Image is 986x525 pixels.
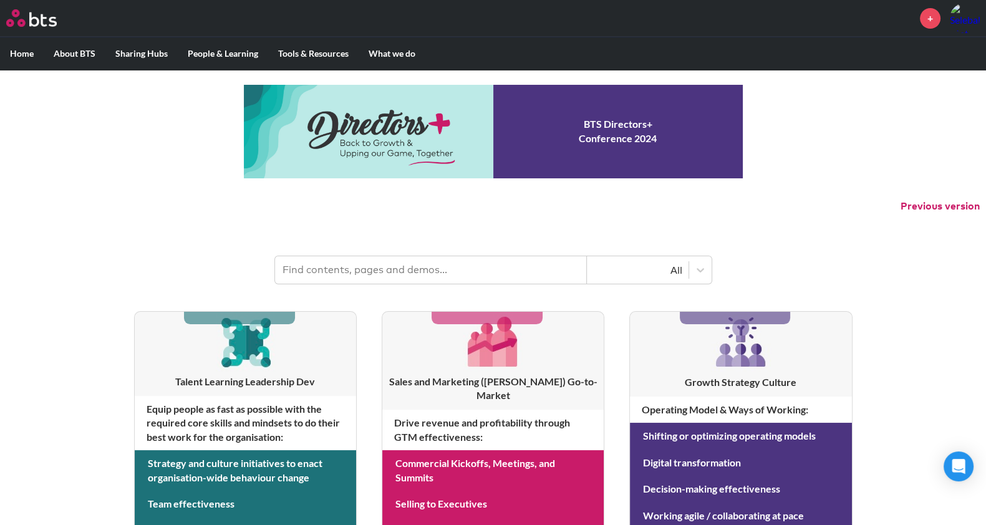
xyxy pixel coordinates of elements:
[711,312,771,372] img: [object Object]
[593,263,682,277] div: All
[135,375,356,388] h3: Talent Learning Leadership Dev
[359,37,425,70] label: What we do
[44,37,105,70] label: About BTS
[6,9,57,27] img: BTS Logo
[105,37,178,70] label: Sharing Hubs
[630,375,851,389] h3: Growth Strategy Culture
[382,410,604,450] h4: Drive revenue and profitability through GTM effectiveness :
[216,312,275,371] img: [object Object]
[268,37,359,70] label: Tools & Resources
[950,3,980,33] a: Profile
[382,375,604,403] h3: Sales and Marketing ([PERSON_NAME]) Go-to-Market
[944,451,974,481] div: Open Intercom Messenger
[135,396,356,450] h4: Equip people as fast as possible with the required core skills and mindsets to do their best work...
[6,9,80,27] a: Go home
[275,256,587,284] input: Find contents, pages and demos...
[244,85,743,178] a: Conference 2024
[920,8,940,29] a: +
[463,312,523,371] img: [object Object]
[178,37,268,70] label: People & Learning
[950,3,980,33] img: Selebale Motau
[901,200,980,213] button: Previous version
[630,397,851,423] h4: Operating Model & Ways of Working :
